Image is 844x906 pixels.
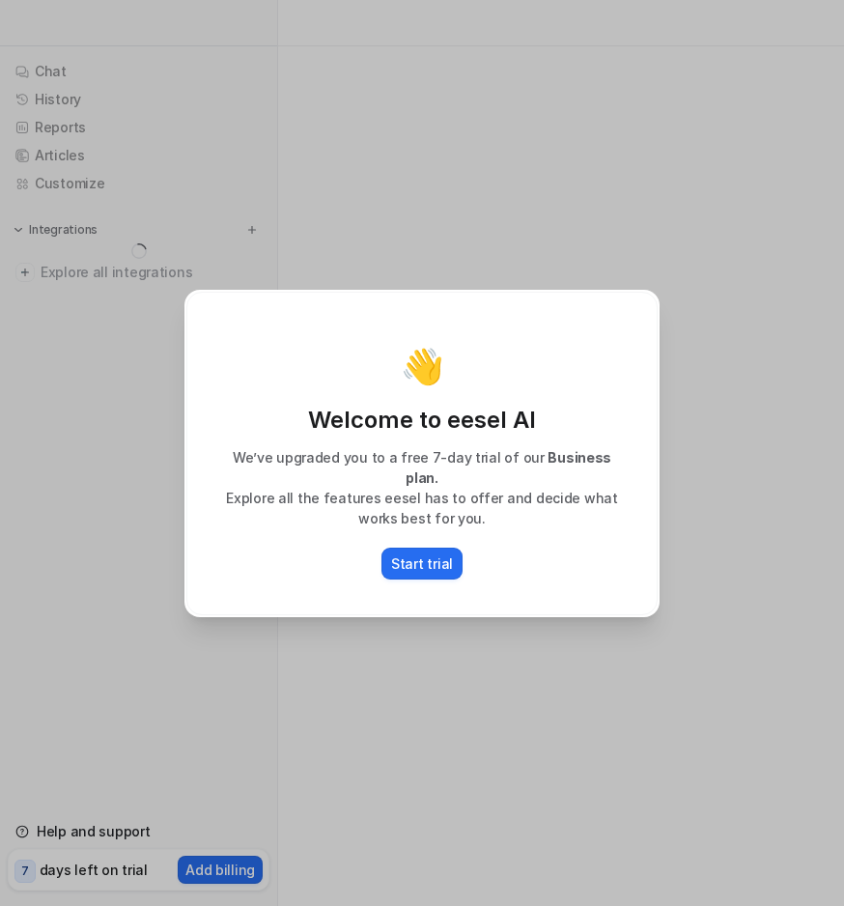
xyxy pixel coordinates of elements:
[381,548,463,580] button: Start trial
[401,347,444,385] p: 👋
[207,405,637,436] p: Welcome to eesel AI
[207,488,637,528] p: Explore all the features eesel has to offer and decide what works best for you.
[207,447,637,488] p: We’ve upgraded you to a free 7-day trial of our
[391,553,453,574] p: Start trial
